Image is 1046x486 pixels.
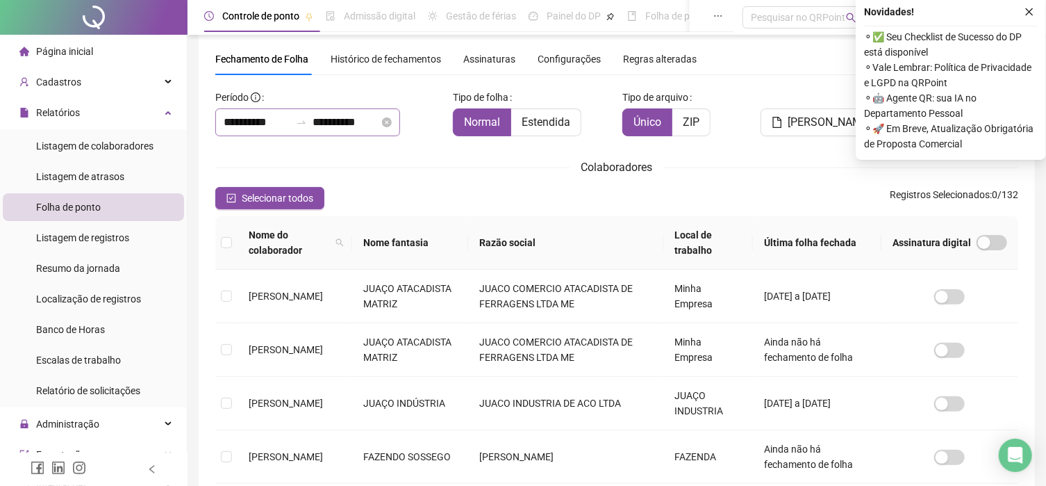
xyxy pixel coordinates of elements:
[846,13,856,23] span: search
[36,202,101,213] span: Folha de ponto
[36,46,93,57] span: Página inicial
[664,430,754,484] td: FAZENDA
[249,451,323,462] span: [PERSON_NAME]
[468,323,664,377] td: JUACO COMERCIO ATACADISTA DE FERRAGENS LTDA ME
[468,377,664,430] td: JUACO INDUSTRIA DE ACO LTDA
[764,337,853,363] span: Ainda não há fechamento de folha
[713,11,723,21] span: ellipsis
[222,10,299,22] span: Controle de ponto
[305,13,313,21] span: pushpin
[19,47,29,56] span: home
[753,377,881,430] td: [DATE] a [DATE]
[764,444,853,470] span: Ainda não há fechamento de folha
[36,232,129,243] span: Listagem de registros
[463,54,515,64] span: Assinaturas
[296,117,307,128] span: to
[547,10,601,22] span: Painel do DP
[36,76,81,88] span: Cadastros
[664,377,754,430] td: JUAÇO INDUSTRIA
[683,115,699,129] span: ZIP
[51,461,65,475] span: linkedin
[761,108,883,136] button: [PERSON_NAME]
[335,238,344,247] span: search
[36,449,90,460] span: Exportações
[468,270,664,323] td: JUACO COMERCIO ATACADISTA DE FERRAGENS LTDA ME
[251,92,260,102] span: info-circle
[1024,7,1034,17] span: close
[249,398,323,409] span: [PERSON_NAME]
[204,11,214,21] span: clock-circle
[753,216,881,270] th: Última folha fechada
[36,171,124,182] span: Listagem de atrasos
[864,4,914,19] span: Novidades !
[464,115,500,129] span: Normal
[446,10,516,22] span: Gestão de férias
[352,216,468,270] th: Nome fantasia
[864,29,1038,60] span: ⚬ ✅ Seu Checklist de Sucesso do DP está disponível
[352,323,468,377] td: JUAÇO ATACADISTA MATRIZ
[36,355,121,366] span: Escalas de trabalho
[352,430,468,484] td: FAZENDO SOSSEGO
[772,117,783,128] span: file
[864,90,1038,121] span: ⚬ 🤖 Agente QR: sua IA no Departamento Pessoal
[36,140,153,152] span: Listagem de colaboradores
[664,216,754,270] th: Local de trabalho
[36,107,80,118] span: Relatórios
[627,11,637,21] span: book
[522,115,570,129] span: Estendida
[753,270,881,323] td: [DATE] a [DATE]
[468,430,664,484] td: [PERSON_NAME]
[36,293,141,305] span: Localização de registros
[890,189,990,200] span: Registros Selecionados
[664,270,754,323] td: Minha Empresa
[249,291,323,302] span: [PERSON_NAME]
[344,10,415,22] span: Admissão digital
[19,419,29,429] span: lock
[19,77,29,87] span: user-add
[382,118,392,127] span: close-circle
[999,439,1032,472] div: Open Intercom Messenger
[249,227,330,258] span: Nome do colaborador
[147,464,157,474] span: left
[468,216,664,270] th: Razão social
[623,54,697,64] span: Regras alteradas
[538,54,601,64] span: Configurações
[226,193,236,203] span: check-square
[296,117,307,128] span: swap-right
[606,13,615,21] span: pushpin
[864,60,1038,90] span: ⚬ Vale Lembrar: Política de Privacidade e LGPD na QRPoint
[36,419,99,430] span: Administração
[215,92,249,103] span: Período
[664,323,754,377] td: Minha Empresa
[622,90,688,105] span: Tipo de arquivo
[249,344,323,355] span: [PERSON_NAME]
[19,450,29,460] span: export
[453,90,508,105] span: Tipo de folha
[242,191,313,206] span: Selecionar todos
[215,187,324,209] button: Selecionar todos
[893,235,971,250] span: Assinatura digital
[333,225,347,261] span: search
[890,187,1018,209] span: : 0 / 132
[36,263,120,274] span: Resumo da jornada
[352,377,468,430] td: JUAÇO INDÚSTRIA
[864,121,1038,152] span: ⚬ 🚀 Em Breve, Atualização Obrigatória de Proposta Comercial
[72,461,86,475] span: instagram
[215,54,308,65] span: Fechamento de Folha
[428,11,438,21] span: sun
[529,11,538,21] span: dashboard
[36,324,105,335] span: Banco de Horas
[19,108,29,118] span: file
[36,385,140,396] span: Relatório de solicitações
[31,461,44,475] span: facebook
[633,115,661,129] span: Único
[331,54,441,65] span: Histórico de fechamentos
[326,11,335,21] span: file-done
[581,161,653,174] span: Colaboradores
[645,10,734,22] span: Folha de pagamento
[352,270,468,323] td: JUAÇO ATACADISTA MATRIZ
[788,114,872,131] span: [PERSON_NAME]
